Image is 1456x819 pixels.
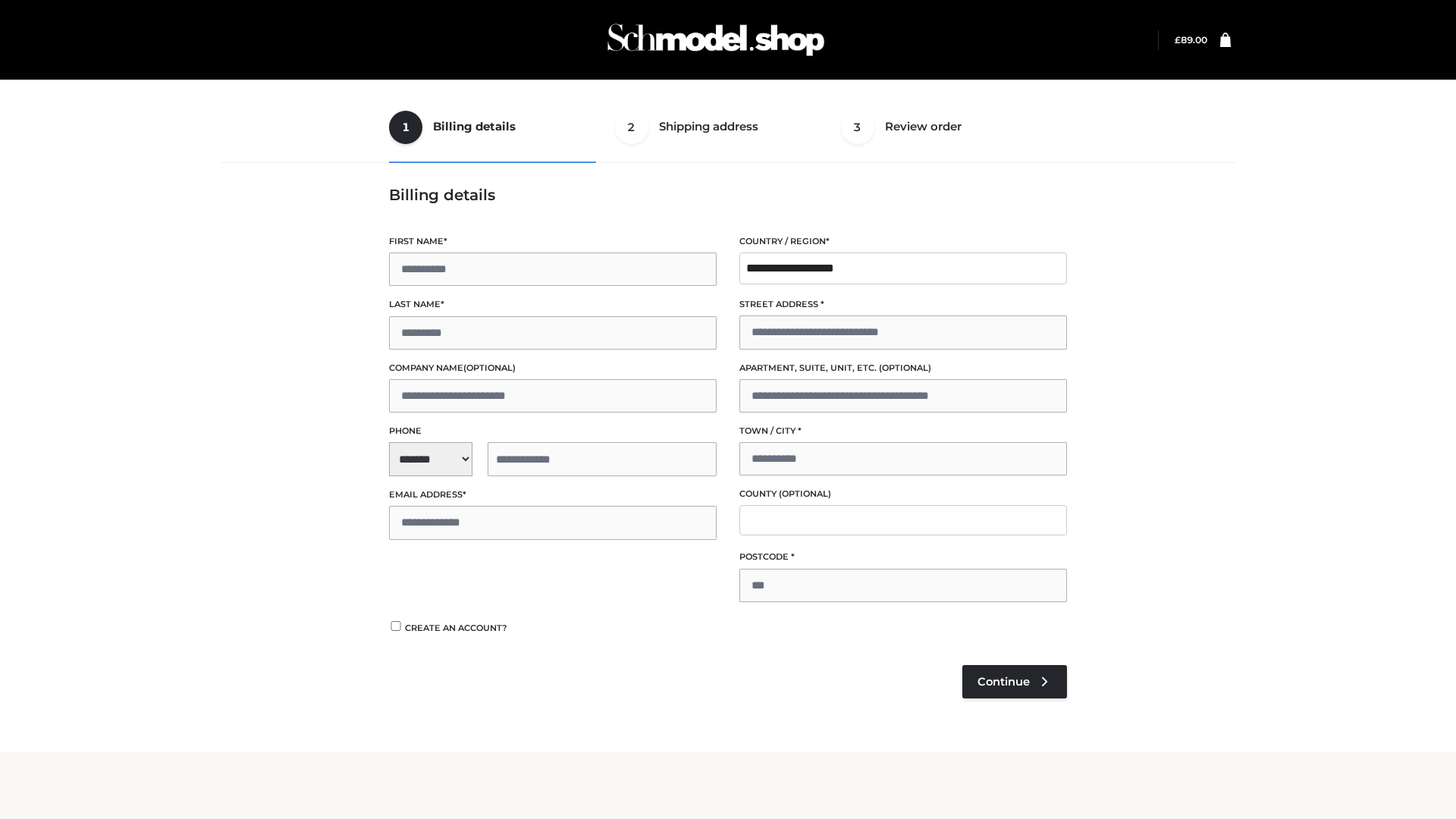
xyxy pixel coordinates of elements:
[389,361,717,375] label: Company name
[977,675,1030,689] span: Continue
[739,550,1067,564] label: Postcode
[389,186,1067,204] h3: Billing details
[1175,34,1207,45] bdi: 89.00
[739,424,1067,438] label: Town / City
[463,362,516,373] span: (optional)
[739,487,1067,501] label: County
[962,665,1067,698] a: Continue
[779,488,831,499] span: (optional)
[739,234,1067,249] label: Country / Region
[389,488,717,502] label: Email address
[1175,34,1207,45] a: £89.00
[389,621,403,631] input: Create an account?
[389,424,717,438] label: Phone
[879,362,931,373] span: (optional)
[389,297,717,312] label: Last name
[602,10,830,70] img: Schmodel Admin 964
[405,623,507,633] span: Create an account?
[389,234,717,249] label: First name
[1175,34,1181,45] span: £
[739,297,1067,312] label: Street address
[739,361,1067,375] label: Apartment, suite, unit, etc.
